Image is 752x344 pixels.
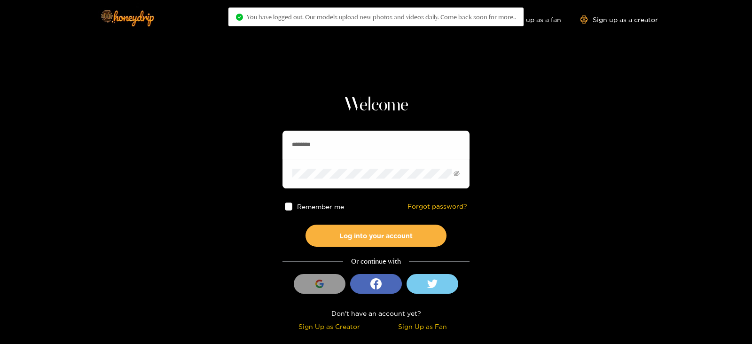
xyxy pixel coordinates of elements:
button: Log into your account [305,225,446,247]
a: Forgot password? [407,203,467,211]
span: Remember me [298,203,345,210]
span: eye-invisible [454,171,460,177]
div: Sign Up as Creator [285,321,374,332]
div: Sign Up as Fan [378,321,467,332]
a: Sign up as a fan [497,16,561,23]
div: Don't have an account yet? [282,308,470,319]
span: check-circle [236,14,243,21]
a: Sign up as a creator [580,16,658,23]
div: Or continue with [282,256,470,267]
h1: Welcome [282,94,470,117]
span: You have logged out. Our models upload new photos and videos daily. Come back soon for more.. [247,13,516,21]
